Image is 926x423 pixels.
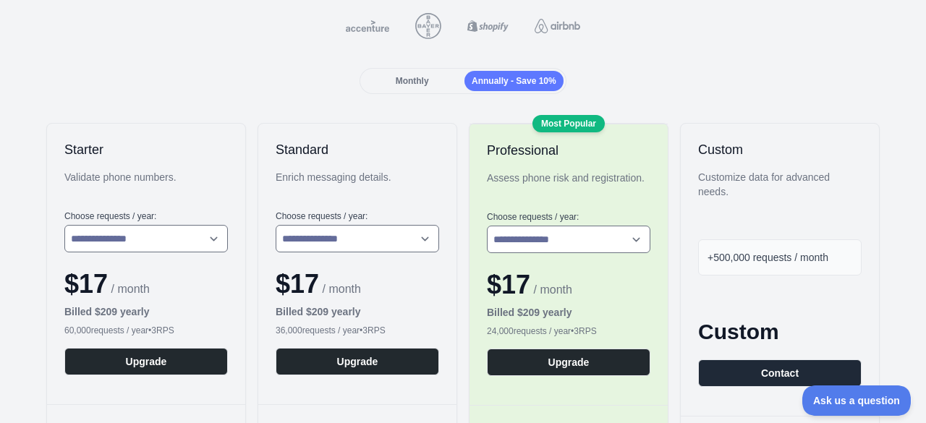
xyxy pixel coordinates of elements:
[530,283,572,296] span: / month
[319,283,361,295] span: / month
[802,385,912,416] iframe: Toggle Customer Support
[708,252,828,263] span: +500,000 requests / month
[276,269,319,299] span: $ 17
[487,270,530,299] span: $ 17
